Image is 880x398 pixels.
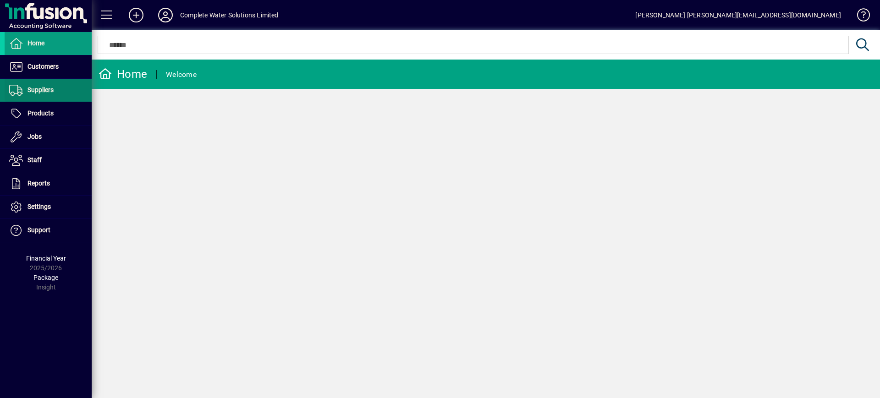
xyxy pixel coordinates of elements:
span: Products [27,109,54,117]
span: Home [27,39,44,47]
a: Reports [5,172,92,195]
a: Customers [5,55,92,78]
span: Package [33,274,58,281]
a: Suppliers [5,79,92,102]
span: Staff [27,156,42,164]
span: Settings [27,203,51,210]
a: Support [5,219,92,242]
a: Knowledge Base [850,2,869,32]
div: Home [99,67,147,82]
div: Welcome [166,67,197,82]
a: Products [5,102,92,125]
span: Jobs [27,133,42,140]
span: Customers [27,63,59,70]
a: Settings [5,196,92,218]
span: Support [27,226,50,234]
a: Jobs [5,125,92,148]
span: Reports [27,180,50,187]
a: Staff [5,149,92,172]
div: [PERSON_NAME] [PERSON_NAME][EMAIL_ADDRESS][DOMAIN_NAME] [635,8,841,22]
span: Financial Year [26,255,66,262]
button: Add [121,7,151,23]
button: Profile [151,7,180,23]
div: Complete Water Solutions Limited [180,8,279,22]
span: Suppliers [27,86,54,93]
